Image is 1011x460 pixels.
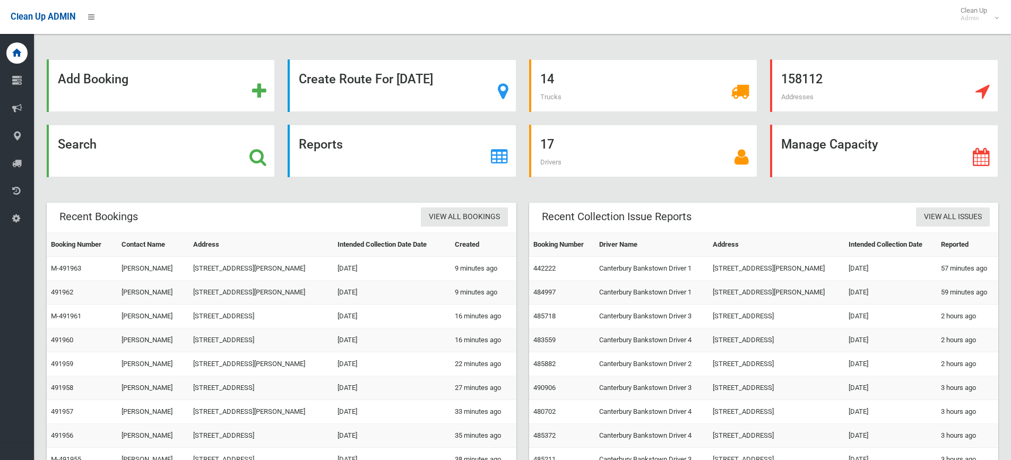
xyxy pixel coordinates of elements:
[540,72,554,86] strong: 14
[451,328,516,352] td: 16 minutes ago
[299,137,343,152] strong: Reports
[937,352,998,376] td: 2 hours ago
[51,384,73,392] a: 491958
[117,328,188,352] td: [PERSON_NAME]
[595,257,708,281] td: Canterbury Bankstown Driver 1
[595,281,708,305] td: Canterbury Bankstown Driver 1
[333,328,451,352] td: [DATE]
[47,59,275,112] a: Add Booking
[937,233,998,257] th: Reported
[708,328,844,352] td: [STREET_ADDRESS]
[288,59,516,112] a: Create Route For [DATE]
[451,233,516,257] th: Created
[47,125,275,177] a: Search
[916,207,990,227] a: View All Issues
[533,312,556,320] a: 485718
[529,233,595,257] th: Booking Number
[533,288,556,296] a: 484997
[333,376,451,400] td: [DATE]
[189,233,333,257] th: Address
[333,400,451,424] td: [DATE]
[844,424,937,448] td: [DATE]
[844,352,937,376] td: [DATE]
[189,352,333,376] td: [STREET_ADDRESS][PERSON_NAME]
[333,233,451,257] th: Intended Collection Date Date
[955,6,998,22] span: Clean Up
[451,352,516,376] td: 22 minutes ago
[189,424,333,448] td: [STREET_ADDRESS]
[937,424,998,448] td: 3 hours ago
[770,125,998,177] a: Manage Capacity
[333,257,451,281] td: [DATE]
[421,207,508,227] a: View All Bookings
[595,328,708,352] td: Canterbury Bankstown Driver 4
[708,305,844,328] td: [STREET_ADDRESS]
[937,328,998,352] td: 2 hours ago
[595,305,708,328] td: Canterbury Bankstown Driver 3
[540,137,554,152] strong: 17
[540,158,561,166] span: Drivers
[288,125,516,177] a: Reports
[451,257,516,281] td: 9 minutes ago
[533,407,556,415] a: 480702
[529,206,704,227] header: Recent Collection Issue Reports
[189,257,333,281] td: [STREET_ADDRESS][PERSON_NAME]
[117,376,188,400] td: [PERSON_NAME]
[937,400,998,424] td: 3 hours ago
[117,233,188,257] th: Contact Name
[844,233,937,257] th: Intended Collection Date
[189,328,333,352] td: [STREET_ADDRESS]
[529,59,757,112] a: 14 Trucks
[595,233,708,257] th: Driver Name
[533,264,556,272] a: 442222
[47,233,117,257] th: Booking Number
[781,72,823,86] strong: 158112
[844,400,937,424] td: [DATE]
[961,14,987,22] small: Admin
[529,125,757,177] a: 17 Drivers
[117,257,188,281] td: [PERSON_NAME]
[333,305,451,328] td: [DATE]
[451,400,516,424] td: 33 minutes ago
[844,376,937,400] td: [DATE]
[708,257,844,281] td: [STREET_ADDRESS][PERSON_NAME]
[708,281,844,305] td: [STREET_ADDRESS][PERSON_NAME]
[781,137,878,152] strong: Manage Capacity
[844,281,937,305] td: [DATE]
[595,376,708,400] td: Canterbury Bankstown Driver 3
[937,376,998,400] td: 3 hours ago
[117,305,188,328] td: [PERSON_NAME]
[117,400,188,424] td: [PERSON_NAME]
[533,360,556,368] a: 485882
[47,206,151,227] header: Recent Bookings
[51,431,73,439] a: 491956
[51,312,81,320] a: M-491961
[451,305,516,328] td: 16 minutes ago
[708,424,844,448] td: [STREET_ADDRESS]
[770,59,998,112] a: 158112 Addresses
[708,376,844,400] td: [STREET_ADDRESS]
[937,281,998,305] td: 59 minutes ago
[540,93,561,101] span: Trucks
[189,305,333,328] td: [STREET_ADDRESS]
[595,424,708,448] td: Canterbury Bankstown Driver 4
[189,281,333,305] td: [STREET_ADDRESS][PERSON_NAME]
[595,352,708,376] td: Canterbury Bankstown Driver 2
[451,376,516,400] td: 27 minutes ago
[781,93,814,101] span: Addresses
[708,352,844,376] td: [STREET_ADDRESS]
[333,424,451,448] td: [DATE]
[451,281,516,305] td: 9 minutes ago
[51,336,73,344] a: 491960
[451,424,516,448] td: 35 minutes ago
[333,352,451,376] td: [DATE]
[51,288,73,296] a: 491962
[844,328,937,352] td: [DATE]
[58,72,128,86] strong: Add Booking
[533,431,556,439] a: 485372
[708,400,844,424] td: [STREET_ADDRESS]
[937,305,998,328] td: 2 hours ago
[844,257,937,281] td: [DATE]
[533,384,556,392] a: 490906
[595,400,708,424] td: Canterbury Bankstown Driver 4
